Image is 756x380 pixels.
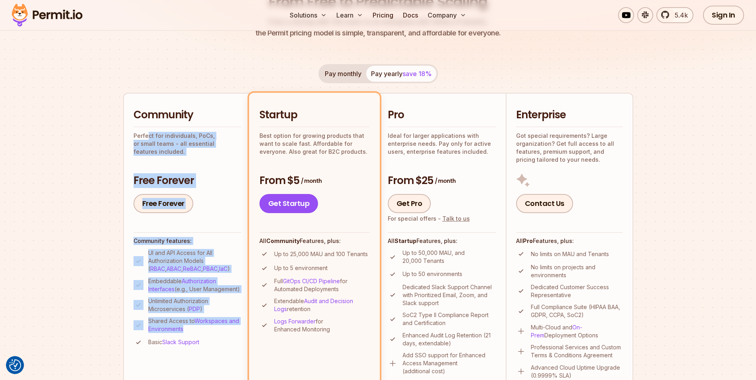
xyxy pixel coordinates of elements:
p: Full Compliance Suite (HIPAA BAA, GDPR, CCPA, SoC2) [531,303,623,319]
h4: All Features, plus: [259,237,369,245]
p: Add SSO support for Enhanced Access Management (additional cost) [403,351,496,375]
a: Authorization Interfaces [148,278,216,292]
button: Company [424,7,469,23]
button: Learn [333,7,366,23]
button: Solutions [287,7,330,23]
p: Got special requirements? Large organization? Get full access to all features, premium support, a... [516,132,623,164]
a: GitOps CI/CD Pipeline [283,278,340,284]
a: Talk to us [442,215,470,222]
img: Permit logo [8,2,86,29]
a: Slack Support [162,339,199,345]
p: SoC2 Type II Compliance Report and Certification [403,311,496,327]
p: Professional Services and Custom Terms & Conditions Agreement [531,343,623,359]
strong: Community [266,237,300,244]
a: RBAC [150,265,165,272]
p: Full for Automated Deployments [274,277,369,293]
button: Consent Preferences [9,359,21,371]
strong: Startup [395,237,416,244]
p: Ideal for larger applications with enterprise needs. Pay only for active users, enterprise featur... [388,132,496,156]
span: 5.4k [670,10,688,20]
h2: Startup [259,108,369,122]
p: No limits on projects and environments [531,263,623,279]
p: Up to 50 environments [403,270,462,278]
a: Audit and Decision Logs [274,298,353,312]
img: Revisit consent button [9,359,21,371]
strong: Pro [523,237,533,244]
h3: Free Forever [134,174,241,188]
a: ReBAC [183,265,201,272]
p: Unlimited Authorization Microservices ( ) [148,297,241,313]
p: UI and API Access for All Authorization Models ( , , , , ) [148,249,241,273]
span: / month [301,177,322,185]
a: PBAC [203,265,218,272]
a: Docs [400,7,421,23]
p: Extendable retention [274,297,369,313]
h4: All Features, plus: [516,237,623,245]
a: Get Pro [388,194,431,213]
h3: From $25 [388,174,496,188]
a: PDP [189,306,200,312]
p: Enhanced Audit Log Retention (21 days, extendable) [403,331,496,347]
p: Basic [148,338,199,346]
h4: Community features: [134,237,241,245]
a: Pricing [369,7,397,23]
a: Sign In [703,6,744,25]
a: On-Prem [531,324,582,339]
p: No limits on MAU and Tenants [531,250,609,258]
p: Shared Access to [148,317,241,333]
a: 5.4k [656,7,693,23]
div: For special offers - [388,215,470,223]
a: ABAC [167,265,181,272]
p: Perfect for individuals, PoCs, or small teams - all essential features included. [134,132,241,156]
a: Logs Forwarder [274,318,316,325]
a: IaC [219,265,228,272]
p: Best option for growing products that want to scale fast. Affordable for everyone. Also great for... [259,132,369,156]
h2: Community [134,108,241,122]
p: Embeddable (e.g., User Management) [148,277,241,293]
h4: All Features, plus: [388,237,496,245]
p: Dedicated Slack Support Channel with Prioritized Email, Zoom, and Slack support [403,283,496,307]
span: / month [435,177,456,185]
a: Contact Us [516,194,573,213]
p: Advanced Cloud Uptime Upgrade (0.9999% SLA) [531,364,623,380]
a: Get Startup [259,194,318,213]
p: Multi-Cloud and Deployment Options [531,323,623,339]
h2: Enterprise [516,108,623,122]
p: Up to 50,000 MAU, and 20,000 Tenants [403,249,496,265]
a: Free Forever [134,194,193,213]
h2: Pro [388,108,496,122]
button: Pay monthly [320,66,366,82]
p: Dedicated Customer Success Representative [531,283,623,299]
p: for Enhanced Monitoring [274,317,369,333]
h3: From $5 [259,174,369,188]
p: Up to 25,000 MAU and 100 Tenants [274,250,368,258]
p: Up to 5 environment [274,264,328,272]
